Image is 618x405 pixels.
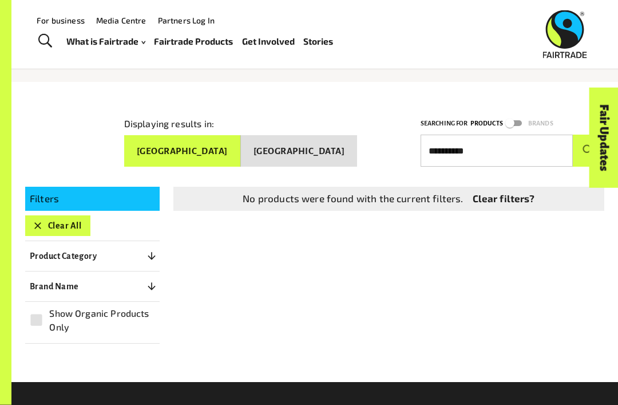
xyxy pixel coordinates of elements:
[96,15,146,25] a: Media Centre
[31,27,59,56] a: Toggle Search
[49,307,153,335] span: Show Organic Products Only
[473,192,535,207] a: Clear filters?
[470,119,503,129] p: Products
[241,136,357,168] button: [GEOGRAPHIC_DATA]
[66,33,145,49] a: What is Fairtrade
[158,15,215,25] a: Partners Log In
[528,119,553,129] p: Brands
[25,216,90,237] button: Clear All
[242,33,295,49] a: Get Involved
[25,277,160,297] button: Brand Name
[37,15,85,25] a: For business
[30,250,97,264] p: Product Category
[25,246,160,267] button: Product Category
[30,192,155,207] p: Filters
[30,280,79,294] p: Brand Name
[303,33,333,49] a: Stories
[543,10,587,58] img: Fairtrade Australia New Zealand logo
[421,119,468,129] p: Searching for
[124,117,214,131] p: Displaying results in:
[154,33,233,49] a: Fairtrade Products
[243,192,463,207] p: No products were found with the current filters.
[124,136,241,168] button: [GEOGRAPHIC_DATA]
